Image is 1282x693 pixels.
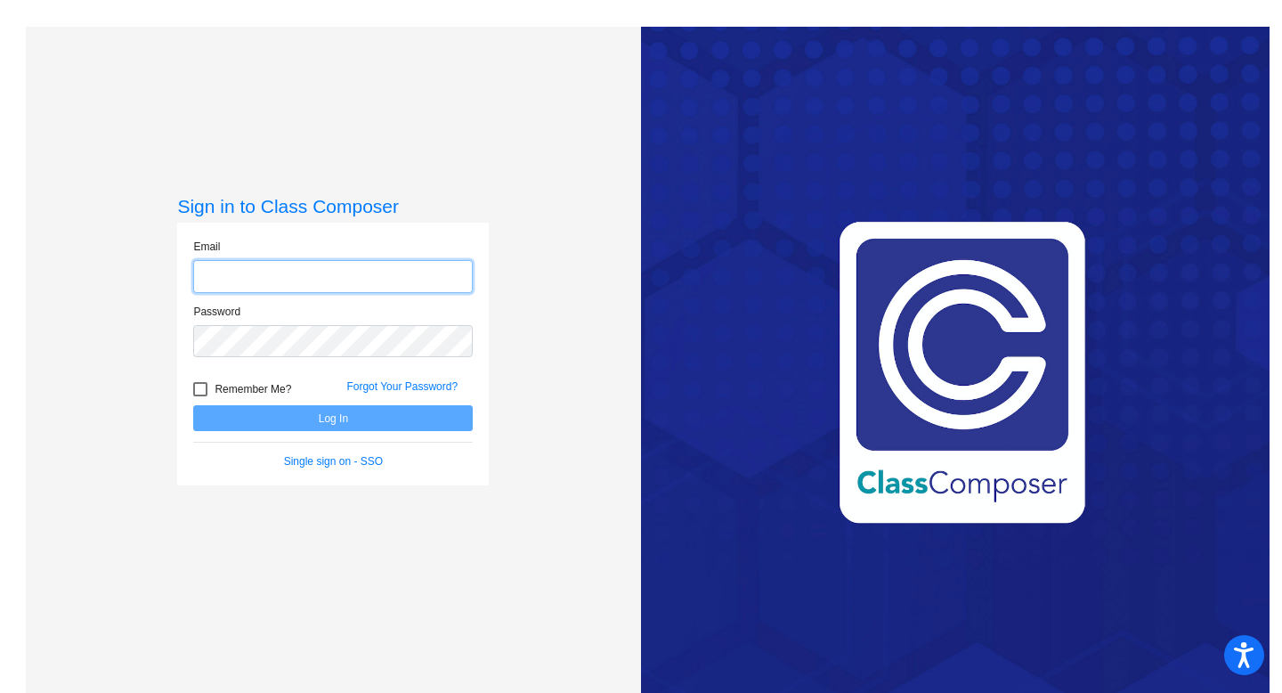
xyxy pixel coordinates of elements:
label: Password [193,304,240,320]
span: Remember Me? [215,379,291,400]
h3: Sign in to Class Composer [177,195,489,217]
a: Single sign on - SSO [284,455,383,468]
label: Email [193,239,220,255]
button: Log In [193,405,473,431]
a: Forgot Your Password? [346,380,458,393]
